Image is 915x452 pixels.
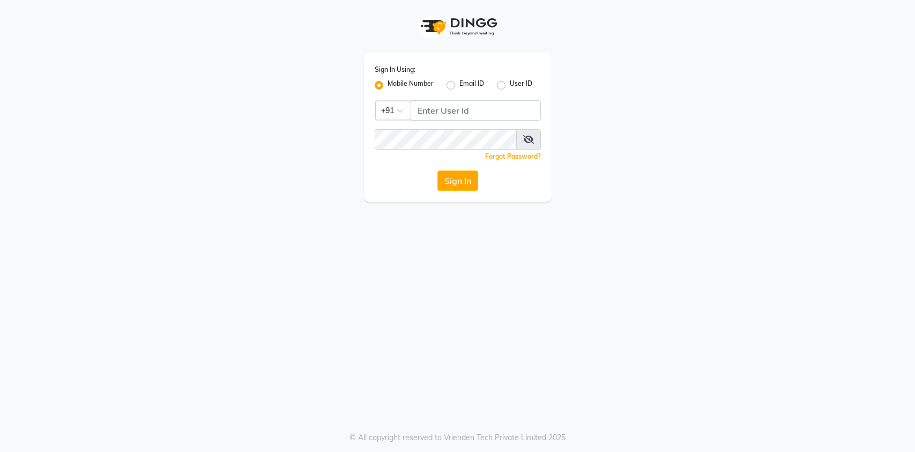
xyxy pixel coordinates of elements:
[375,65,415,75] label: Sign In Using:
[510,79,532,92] label: User ID
[459,79,484,92] label: Email ID
[415,11,501,42] img: logo1.svg
[485,152,541,160] a: Forgot Password?
[411,100,541,121] input: Username
[375,129,517,150] input: Username
[437,171,478,191] button: Sign In
[388,79,434,92] label: Mobile Number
